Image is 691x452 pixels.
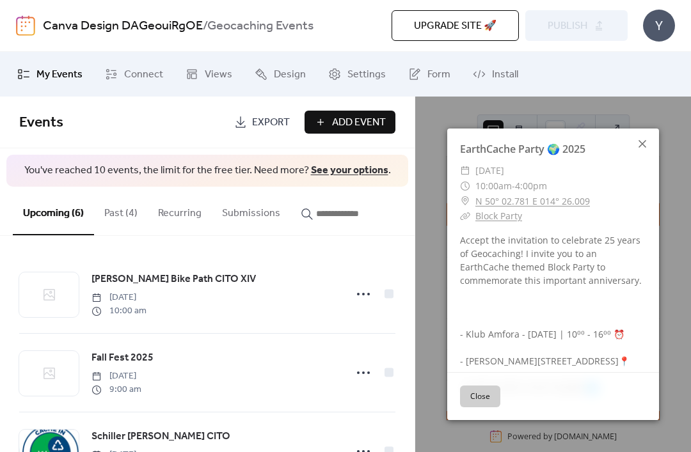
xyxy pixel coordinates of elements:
span: Settings [347,67,386,82]
span: Fall Fest 2025 [91,350,154,366]
span: Design [274,67,306,82]
a: EarthCache Party 🌍 2025 [460,142,585,156]
span: Export [252,115,290,130]
b: Geocaching Events [207,14,314,38]
a: Block Party [475,210,522,222]
button: Submissions [212,187,290,234]
span: Form [427,67,450,82]
a: Fall Fest 2025 [91,350,154,366]
span: Events [19,109,63,137]
span: 10:00 am [91,304,147,318]
div: Y [643,10,675,42]
div: ​ [460,208,470,224]
b: / [203,14,207,38]
span: My Events [36,67,83,82]
button: Close [460,386,500,407]
span: Connect [124,67,163,82]
a: [PERSON_NAME] Bike Path CITO XIV [91,271,256,288]
button: Past (4) [94,187,148,234]
a: Connect [95,57,173,91]
span: - [512,180,515,192]
span: [DATE] [91,291,147,304]
span: Views [205,67,232,82]
button: Recurring [148,187,212,234]
span: [PERSON_NAME] Bike Path CITO XIV [91,272,256,287]
div: ​ [460,178,470,194]
a: Form [399,57,460,91]
a: My Events [8,57,92,91]
span: 9:00 am [91,383,141,396]
a: N 50° 02.781 E 014° 26.009 [475,194,590,209]
a: Export [225,111,299,134]
button: Upgrade site 🚀 [392,10,519,41]
a: Views [176,57,242,91]
a: Design [245,57,315,91]
span: You've reached 10 events, the limit for the free tier. Need more? . [19,164,395,178]
span: 4:00pm [515,180,547,192]
a: See your options [311,160,388,180]
span: 10:00am [475,180,512,192]
a: Canva Design DAGeouiRgOE [43,14,203,38]
a: Install [463,57,528,91]
div: ​ [460,163,470,178]
span: [DATE] [475,163,504,178]
div: ​ [460,194,470,209]
span: Install [492,67,518,82]
a: Settings [319,57,395,91]
button: Upcoming (6) [13,187,94,235]
span: [DATE] [91,370,141,383]
span: Upgrade site 🚀 [414,19,496,34]
img: logo [16,15,35,36]
a: Schiller [PERSON_NAME] CITO [91,428,230,445]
